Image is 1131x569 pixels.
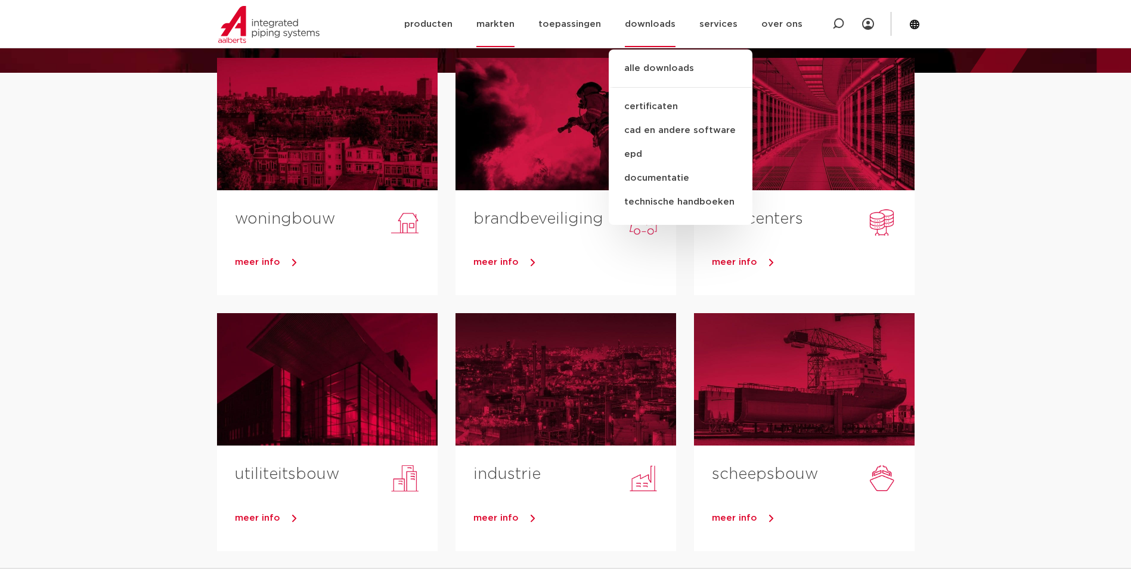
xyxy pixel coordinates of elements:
a: producten [404,1,453,47]
a: documentatie [609,166,752,190]
a: downloads [625,1,675,47]
a: utiliteitsbouw [235,466,339,482]
a: meer info [712,509,915,527]
span: meer info [235,514,280,522]
a: technische handboeken [609,190,752,214]
span: meer info [235,258,280,267]
a: cad en andere software [609,119,752,143]
a: industrie [473,466,541,482]
span: meer info [473,514,519,522]
nav: Menu [404,1,802,47]
a: woningbouw [235,211,335,227]
a: epd [609,143,752,166]
a: datacenters [712,211,803,227]
a: meer info [473,509,676,527]
a: meer info [712,253,915,271]
a: services [699,1,738,47]
a: brandbeveiliging [473,211,603,227]
a: certificaten [609,95,752,119]
a: markten [476,1,515,47]
a: toepassingen [538,1,601,47]
span: meer info [712,514,757,522]
a: alle downloads [609,61,752,88]
span: meer info [473,258,519,267]
a: meer info [473,253,676,271]
a: over ons [761,1,802,47]
a: scheepsbouw [712,466,818,482]
a: meer info [235,509,438,527]
span: meer info [712,258,757,267]
a: meer info [235,253,438,271]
